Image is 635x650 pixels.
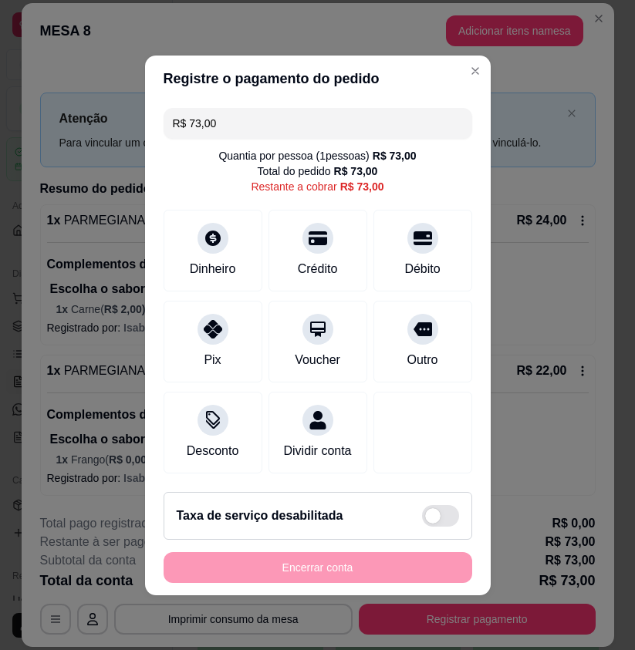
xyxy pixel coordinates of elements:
[218,148,416,163] div: Quantia por pessoa ( 1 pessoas)
[334,163,378,179] div: R$ 73,00
[283,442,351,460] div: Dividir conta
[204,351,221,369] div: Pix
[404,260,440,278] div: Débito
[187,442,239,460] div: Desconto
[258,163,378,179] div: Total do pedido
[295,351,340,369] div: Voucher
[407,351,437,369] div: Outro
[373,148,417,163] div: R$ 73,00
[463,59,488,83] button: Close
[145,56,491,102] header: Registre o pagamento do pedido
[190,260,236,278] div: Dinheiro
[340,179,384,194] div: R$ 73,00
[298,260,338,278] div: Crédito
[177,507,343,525] h2: Taxa de serviço desabilitada
[251,179,383,194] div: Restante a cobrar
[173,108,463,139] input: Ex.: hambúrguer de cordeiro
